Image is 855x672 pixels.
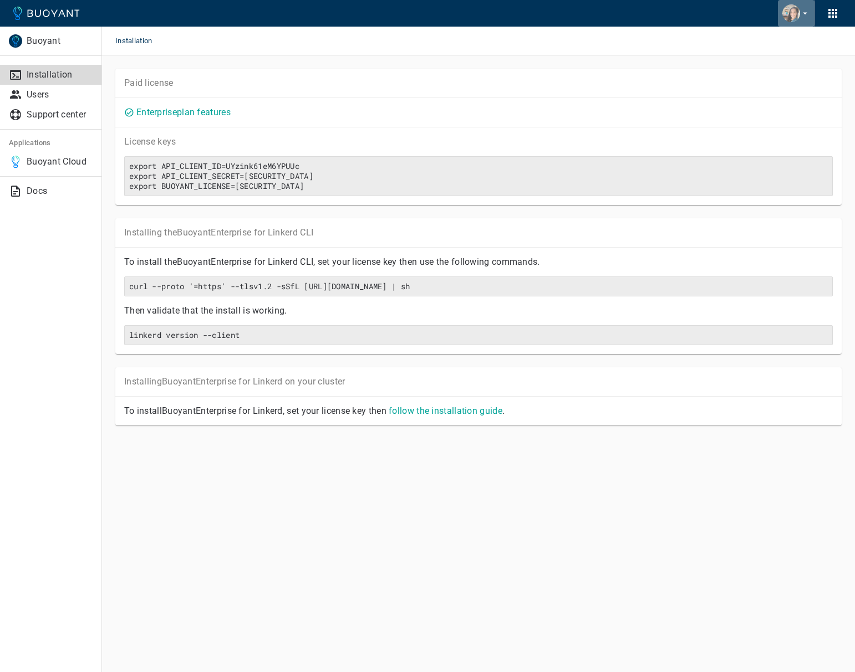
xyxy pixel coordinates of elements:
p: Then validate that the install is working. [124,305,833,316]
p: Docs [27,186,93,197]
a: Enterpriseplan features [136,107,231,117]
img: Buoyant [9,34,22,48]
p: Installation [27,69,93,80]
p: Installing the Buoyant Enterprise for Linkerd CLI [124,227,833,238]
p: To install Buoyant Enterprise for Linkerd, set your license key then . [124,406,833,417]
p: License key s [124,136,833,147]
h6: linkerd version --client [129,330,828,340]
p: Support center [27,109,93,120]
p: Buoyant [27,35,93,47]
p: Users [27,89,93,100]
p: To install the Buoyant Enterprise for Linkerd CLI, set your license key then use the following co... [124,257,833,268]
h6: curl --proto '=https' --tlsv1.2 -sSfL [URL][DOMAIN_NAME] | sh [129,281,828,291]
a: follow the installation guide [389,406,502,416]
h5: Applications [9,138,93,147]
p: Installing Buoyant Enterprise for Linkerd on your cluster [124,376,833,387]
span: Installation [115,27,166,55]
h6: export API_CLIENT_ID=UYzink61eM6YPUUcexport API_CLIENT_SECRET=[SECURITY_DATA]export BUOYANT_LICEN... [129,161,828,191]
p: Paid license [124,78,833,89]
p: Buoyant Cloud [27,156,93,167]
img: Alex Leong [782,4,800,22]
